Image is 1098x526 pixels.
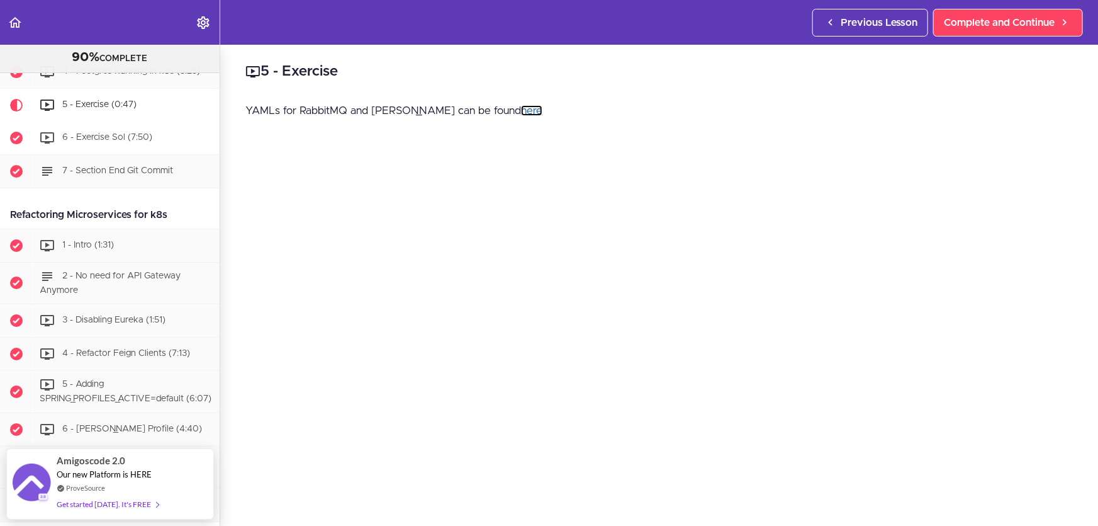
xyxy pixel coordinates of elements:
span: 5 - Exercise (0:47) [62,100,137,109]
span: 7 - Section End Git Commit [62,166,173,175]
span: 1 - Intro (1:31) [62,241,114,249]
svg: Back to course curriculum [8,15,23,30]
span: 6 - Exercise Sol (7:50) [62,133,152,142]
span: 4 - Refactor Feign Clients (7:13) [62,350,190,358]
span: 90% [72,51,100,64]
img: provesource social proof notification image [13,464,50,505]
div: COMPLETE [16,50,204,66]
span: 2 - No need for API Gateway Anymore [40,272,181,295]
a: Complete and Continue [933,9,1083,37]
a: here [521,105,542,116]
span: 4 - Postgres Running in k8s (5:25) [62,67,200,76]
span: Previous Lesson [841,15,917,30]
p: YAMLs for RabbitMQ and [PERSON_NAME] can be found [245,101,1073,120]
span: Our new Platform is HERE [57,469,152,479]
span: Amigoscode 2.0 [57,454,125,468]
span: 6 - [PERSON_NAME] Profile (4:40) [62,425,202,433]
div: Get started [DATE]. It's FREE [57,497,159,512]
span: Complete and Continue [944,15,1055,30]
span: 3 - Disabling Eureka (1:51) [62,316,165,325]
a: ProveSource [66,483,105,493]
h2: 5 - Exercise [245,61,1073,83]
svg: Settings Menu [196,15,211,30]
a: Previous Lesson [812,9,928,37]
